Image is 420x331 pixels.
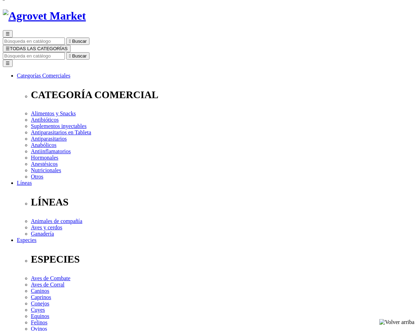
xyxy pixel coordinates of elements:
[31,224,62,230] a: Aves y cerdos
[31,148,71,154] a: Antiinflamatorios
[31,196,417,208] p: LÍNEAS
[6,31,10,36] span: ☰
[4,255,121,327] iframe: Brevo live chat
[31,142,56,148] a: Anabólicos
[31,254,417,265] p: ESPECIES
[31,161,58,167] a: Anestésicos
[6,46,10,51] span: ☰
[3,45,71,52] button: ☰TODAS LAS CATEGORÍAS
[31,123,87,129] a: Suplementos inyectables
[17,73,70,79] a: Categorías Comerciales
[31,117,59,123] a: Antibióticos
[3,52,65,60] input: Buscar
[72,53,87,59] span: Buscar
[31,89,417,101] p: CATEGORÍA COMERCIAL
[17,237,36,243] a: Especies
[17,180,32,186] a: Líneas
[69,53,71,59] i: 
[379,319,414,325] img: Volver arriba
[66,52,89,60] button:  Buscar
[31,167,61,173] a: Nutricionales
[3,60,13,67] button: ☰
[66,38,89,45] button:  Buscar
[72,39,87,44] span: Buscar
[31,136,67,142] a: Antiparasitarios
[31,155,58,161] a: Hormonales
[31,231,54,237] a: Ganadería
[3,9,86,22] img: Agrovet Market
[31,174,44,180] a: Otros
[3,38,65,45] input: Buscar
[3,30,13,38] button: ☰
[31,218,82,224] a: Animales de compañía
[31,110,76,116] a: Alimentos y Snacks
[31,129,91,135] a: Antiparasitarios en Tableta
[69,39,71,44] i: 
